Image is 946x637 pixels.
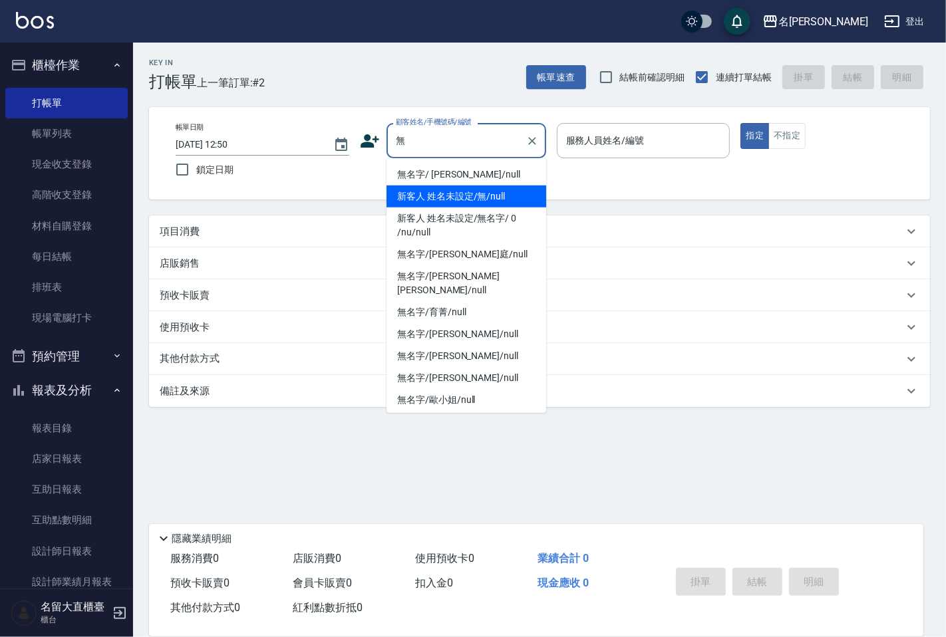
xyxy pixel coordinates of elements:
p: 其他付款方式 [160,352,226,366]
a: 打帳單 [5,88,128,118]
a: 高階收支登錄 [5,180,128,210]
button: 名[PERSON_NAME] [757,8,873,35]
label: 顧客姓名/手機號碼/編號 [396,117,472,127]
span: 上一筆訂單:#2 [197,74,265,91]
div: 項目消費 [149,215,930,247]
div: 使用預收卡 [149,311,930,343]
p: 櫃台 [41,614,108,626]
span: 現金應收 0 [538,576,589,589]
div: 預收卡販賣 [149,279,930,311]
div: 備註及來源 [149,375,930,407]
span: 紅利點數折抵 0 [293,601,363,614]
label: 帳單日期 [176,122,204,132]
li: 新客人 姓名未設定/無名字/ 0 /nu/null [387,207,546,243]
h2: Key In [149,59,197,67]
button: 登出 [879,9,930,34]
a: 店家日報表 [5,444,128,474]
a: 設計師業績月報表 [5,567,128,597]
span: 使用預收卡 0 [415,552,474,565]
a: 設計師日報表 [5,536,128,567]
p: 備註及來源 [160,384,210,398]
div: 店販銷售 [149,247,930,279]
p: 使用預收卡 [160,320,210,334]
span: 會員卡販賣 0 [293,576,352,589]
span: 其他付款方式 0 [170,601,240,614]
span: 連續打單結帳 [716,70,772,84]
button: 不指定 [768,123,806,149]
p: 店販銷售 [160,257,200,271]
span: 鎖定日期 [196,163,234,177]
a: 材料自購登錄 [5,211,128,241]
button: 櫃檯作業 [5,48,128,82]
span: 預收卡販賣 0 [170,576,230,589]
button: 帳單速查 [526,65,586,90]
span: 結帳前確認明細 [620,70,685,84]
a: 互助點數明細 [5,505,128,535]
span: 店販消費 0 [293,552,341,565]
a: 報表目錄 [5,413,128,444]
a: 現場電腦打卡 [5,303,128,333]
p: 隱藏業績明細 [172,532,232,546]
span: 服務消費 0 [170,552,219,565]
li: 無名字/[PERSON_NAME]/null [387,323,546,345]
a: 帳單列表 [5,118,128,149]
h3: 打帳單 [149,72,197,91]
button: 報表及分析 [5,373,128,408]
a: 每日結帳 [5,241,128,272]
button: 指定 [740,123,769,149]
span: 業績合計 0 [538,552,589,565]
li: 無名字/歐小姐/null [387,389,546,411]
div: 名[PERSON_NAME] [778,13,868,30]
li: 無名字/ [PERSON_NAME]/null [387,164,546,186]
a: 排班表 [5,272,128,303]
a: 現金收支登錄 [5,149,128,180]
button: Clear [523,132,542,150]
div: 其他付款方式 [149,343,930,375]
li: 無名字/[PERSON_NAME] [PERSON_NAME]/null [387,265,546,301]
input: YYYY/MM/DD hh:mm [176,134,320,156]
a: 互助日報表 [5,474,128,505]
p: 預收卡販賣 [160,289,210,303]
img: Person [11,600,37,626]
img: Logo [16,12,54,29]
h5: 名留大直櫃臺 [41,600,108,614]
span: 扣入金 0 [415,576,453,589]
li: 無名字/[PERSON_NAME]庭/null [387,243,546,265]
p: 項目消費 [160,225,200,239]
li: 新客人 姓名未設定/無/null [387,186,546,207]
li: 無名字/[PERSON_NAME]/null [387,345,546,367]
button: Choose date, selected date is 2025-09-26 [325,129,357,161]
li: 無名字/育菁/null [387,301,546,323]
li: 無名字/[PERSON_NAME]/null [387,367,546,389]
button: save [724,8,750,35]
button: 預約管理 [5,339,128,374]
li: 無名字/[PERSON_NAME]/null [387,411,546,433]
